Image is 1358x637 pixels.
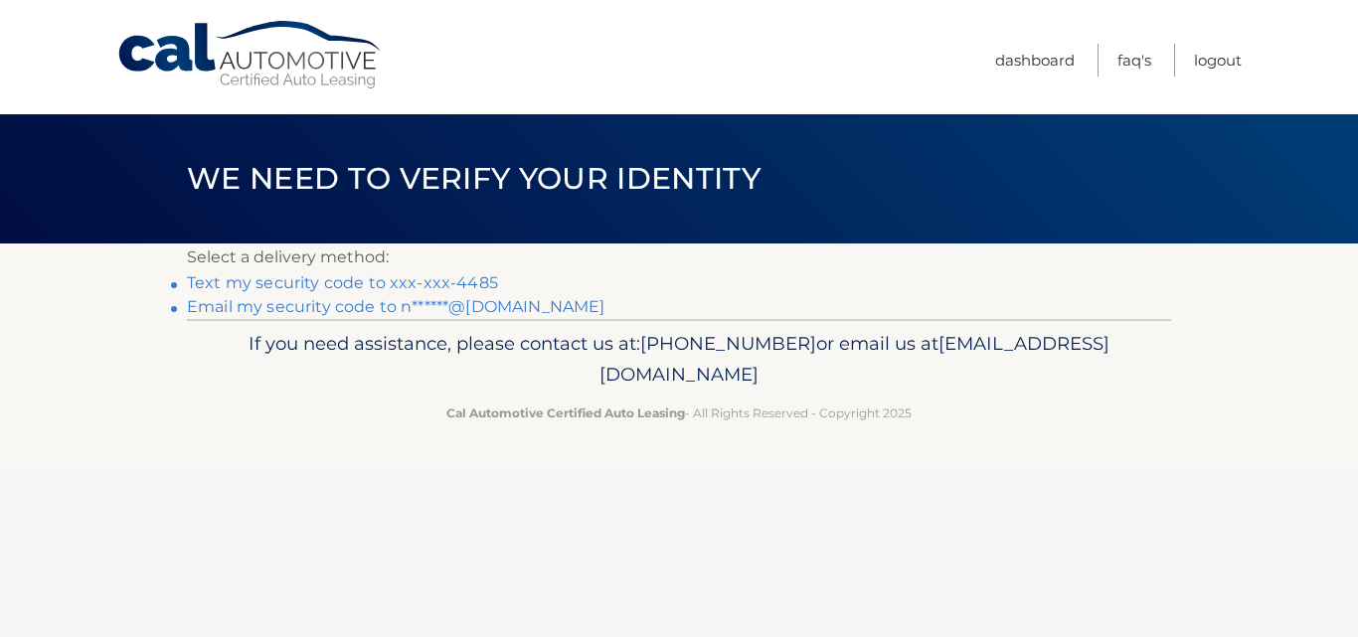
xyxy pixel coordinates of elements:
p: Select a delivery method: [187,243,1171,271]
a: FAQ's [1117,44,1151,77]
span: We need to verify your identity [187,160,761,197]
span: [PHONE_NUMBER] [640,332,816,355]
a: Logout [1194,44,1242,77]
p: If you need assistance, please contact us at: or email us at [200,328,1158,392]
a: Cal Automotive [116,20,385,90]
strong: Cal Automotive Certified Auto Leasing [446,405,685,420]
a: Dashboard [995,44,1075,77]
a: Text my security code to xxx-xxx-4485 [187,273,498,292]
p: - All Rights Reserved - Copyright 2025 [200,402,1158,423]
a: Email my security code to n******@[DOMAIN_NAME] [187,297,605,316]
